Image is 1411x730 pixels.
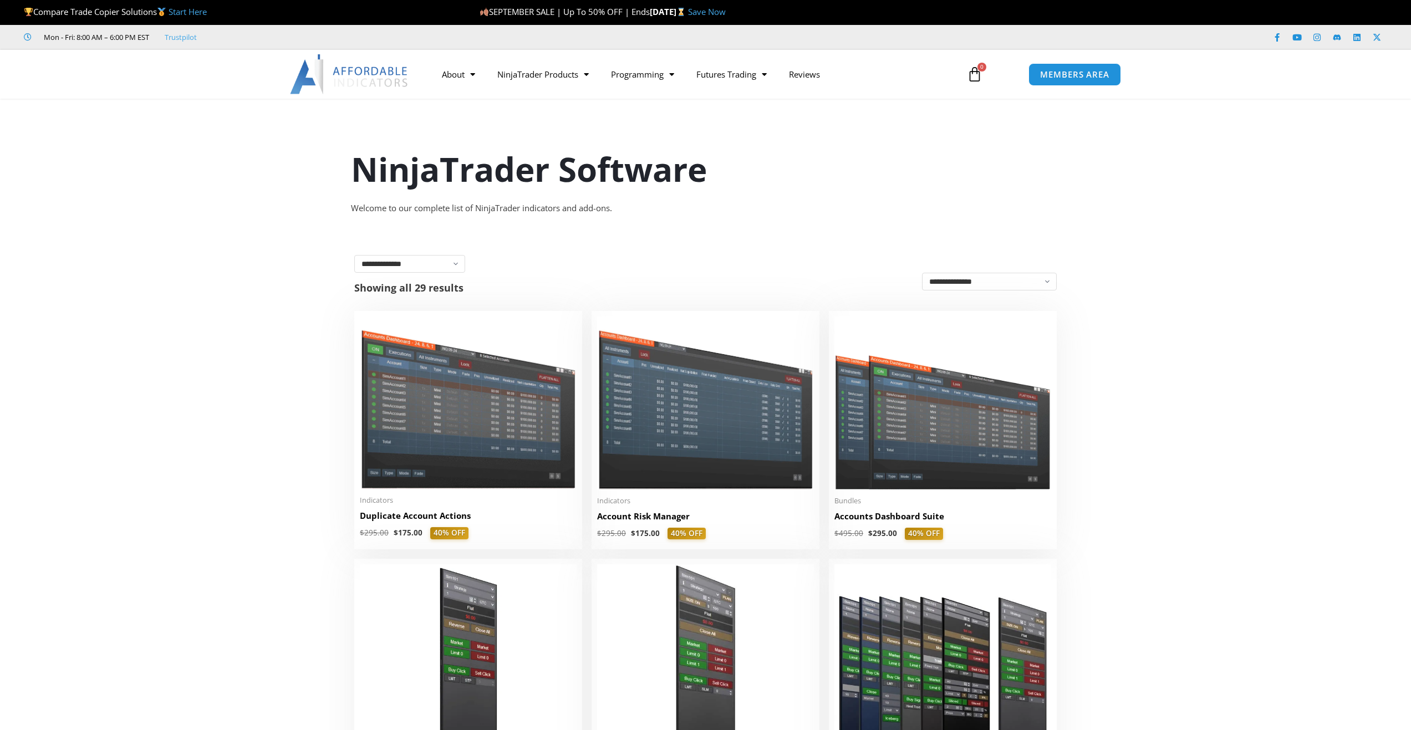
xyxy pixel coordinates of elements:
a: 0 [950,58,999,90]
img: ⌛ [677,8,685,16]
span: Compare Trade Copier Solutions [24,6,207,17]
h1: NinjaTrader Software [351,146,1061,192]
img: 🥇 [157,8,166,16]
bdi: 295.00 [597,528,626,538]
img: Duplicate Account Actions [360,316,577,489]
select: Shop order [922,273,1057,290]
span: Indicators [360,496,577,505]
bdi: 175.00 [631,528,660,538]
strong: [DATE] [650,6,688,17]
span: 40% OFF [668,528,706,540]
a: Accounts Dashboard Suite [834,511,1051,528]
span: 40% OFF [430,527,468,539]
span: $ [597,528,602,538]
img: Accounts Dashboard Suite [834,316,1051,489]
a: Programming [600,62,685,87]
p: Showing all 29 results [354,283,463,293]
img: 🍂 [480,8,488,16]
span: Bundles [834,496,1051,506]
bdi: 295.00 [360,528,389,538]
a: Futures Trading [685,62,778,87]
span: $ [360,528,364,538]
a: Save Now [688,6,726,17]
a: MEMBERS AREA [1028,63,1121,86]
span: 40% OFF [905,528,943,540]
h2: Duplicate Account Actions [360,510,577,522]
img: Account Risk Manager [597,316,814,489]
a: About [431,62,486,87]
h2: Accounts Dashboard Suite [834,511,1051,522]
a: Trustpilot [165,30,197,44]
span: $ [868,528,873,538]
a: NinjaTrader Products [486,62,600,87]
img: LogoAI | Affordable Indicators – NinjaTrader [290,54,409,94]
span: 0 [977,63,986,72]
span: MEMBERS AREA [1040,70,1109,79]
a: Reviews [778,62,831,87]
bdi: 175.00 [394,528,422,538]
a: Account Risk Manager [597,511,814,528]
nav: Menu [431,62,954,87]
span: Mon - Fri: 8:00 AM – 6:00 PM EST [41,30,149,44]
bdi: 495.00 [834,528,863,538]
span: $ [394,528,398,538]
a: Start Here [169,6,207,17]
div: Welcome to our complete list of NinjaTrader indicators and add-ons. [351,201,1061,216]
a: Duplicate Account Actions [360,510,577,527]
span: $ [631,528,635,538]
span: $ [834,528,839,538]
img: 🏆 [24,8,33,16]
span: Indicators [597,496,814,506]
h2: Account Risk Manager [597,511,814,522]
span: SEPTEMBER SALE | Up To 50% OFF | Ends [480,6,650,17]
bdi: 295.00 [868,528,897,538]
